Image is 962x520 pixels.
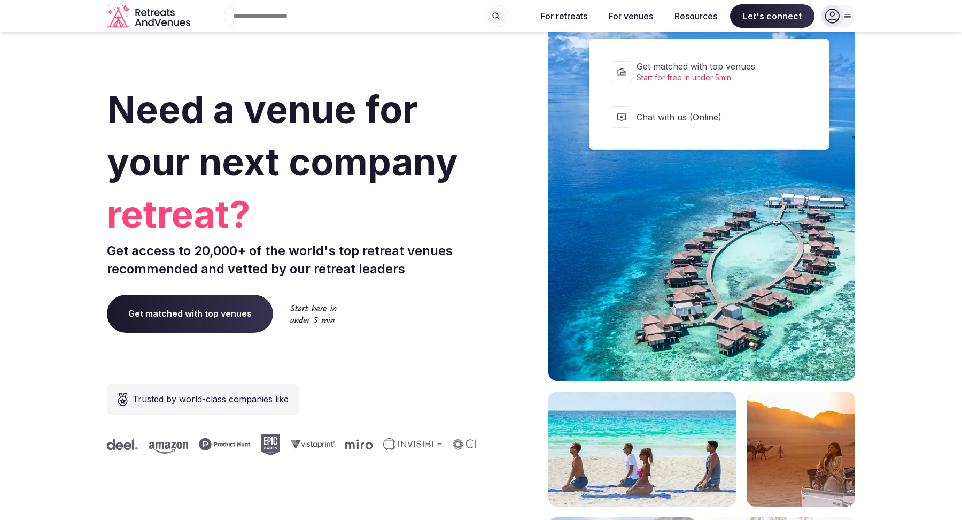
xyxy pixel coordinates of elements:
a: Get matched with top venues [107,295,273,332]
span: retreat? [107,188,477,241]
span: Get matched with top venues [637,60,796,72]
span: Chat with us (Online) [637,111,796,123]
button: Resources [666,4,726,28]
img: Start here in under 5 min [290,304,337,323]
svg: Retreats and Venues company logo [107,4,192,28]
svg: Miro company logo [339,439,367,449]
p: Get access to 20,000+ of the world's top retreat venues recommended and vetted by our retreat lea... [107,242,477,278]
span: Need a venue for your next company [107,87,458,185]
span: Start for free in under 5min [637,72,796,83]
span: Trusted by world-class companies like [133,393,289,406]
button: For venues [600,4,662,28]
svg: Vistaprint company logo [285,440,329,449]
img: yoga on tropical beach [548,392,736,507]
button: For retreats [532,4,596,28]
span: Let's connect [730,4,814,28]
svg: Epic Games company logo [255,434,274,455]
svg: Deel company logo [101,439,132,450]
svg: Invisible company logo [377,438,436,451]
button: Chat with us (Online) [600,96,818,139]
a: Get matched with top venuesStart for free in under 5min [600,50,818,94]
img: woman sitting in back of truck with camels [747,392,855,507]
a: Visit the homepage [107,4,192,28]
